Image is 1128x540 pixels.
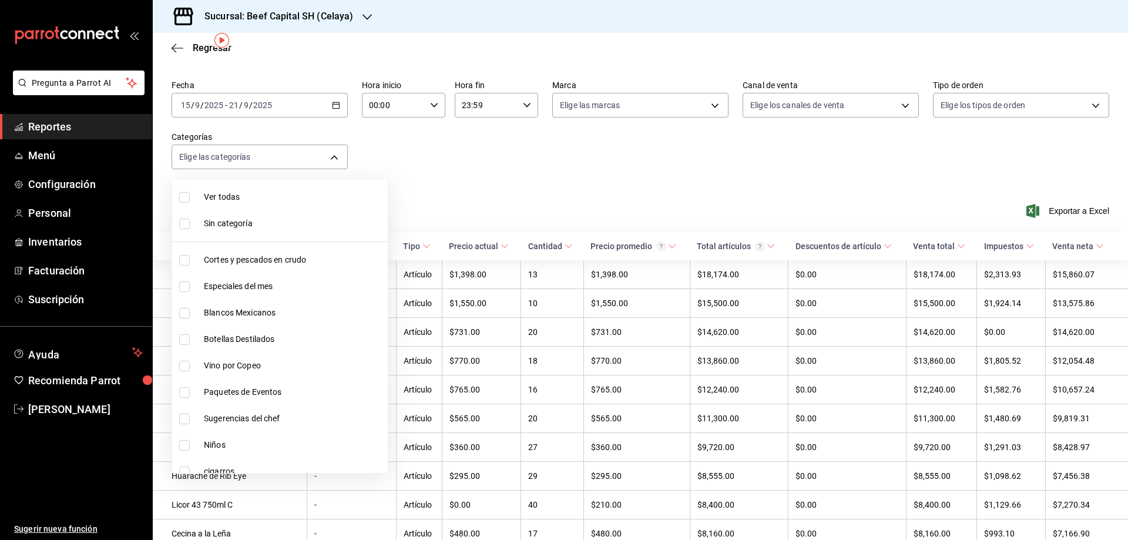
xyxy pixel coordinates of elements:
span: Botellas Destilados [204,333,383,346]
span: Vino por Copeo [204,360,383,372]
span: Blancos Mexicanos [204,307,383,319]
span: Sugerencias del chef [204,412,383,425]
img: Tooltip marker [214,33,229,48]
span: Sin categoría [204,217,383,230]
span: Paquetes de Eventos [204,386,383,398]
span: Ver todas [204,191,383,203]
span: Niños [204,439,383,451]
span: Cortes y pescados en crudo [204,254,383,266]
span: Especiales del mes [204,280,383,293]
span: cigarros [204,465,383,478]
